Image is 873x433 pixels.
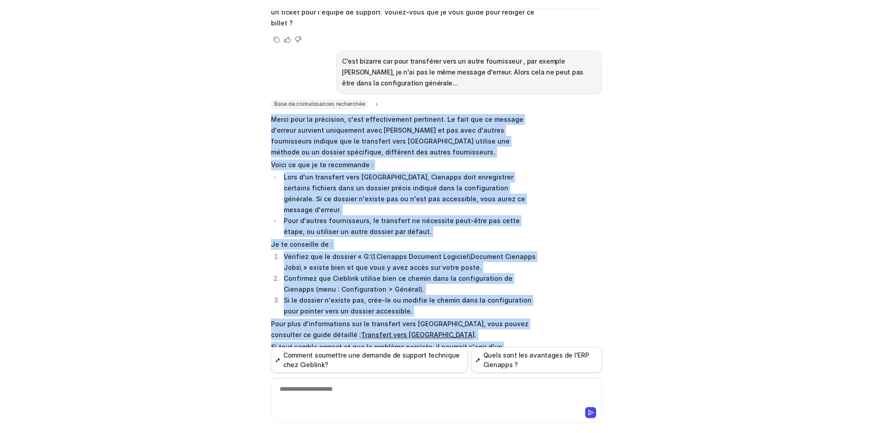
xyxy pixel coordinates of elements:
font: Pour d'autres fournisseurs, le transfert ne nécessite peut-être pas cette étape, ou utiliser un a... [284,217,520,235]
font: Comment soumettre une demande de support technique chez Cieblink? [283,351,460,368]
font: Base de connaissances recherchée [274,100,365,107]
font: Quels sont les avantages de l'ERP Cienapps ? [483,351,589,368]
font: Confirmez que Cieblink utilise bien ce chemin dans la configuration de Cienapps (menu : Configura... [284,274,512,293]
font: Si le dossier n'existe pas, crée-le ou modifie le chemin dans la configuration pour pointer vers ... [284,296,532,315]
font: Pour plus d'informations sur le transfert vers [GEOGRAPHIC_DATA], vous pouvez consulter ce guide ... [271,320,528,338]
a: Transfert vers [GEOGRAPHIC_DATA] [361,331,475,338]
font: Vérifiez que le dossier « G:\1.Cienapps Document Logiciel\Document Cienapps Jobs\ » existe bien e... [284,253,536,271]
font: Si tout semble correct et que le problème persiste, il pourrait s'agir d'un comportement inattend... [271,343,513,373]
font: Voici ce que je te recommande : [271,161,373,169]
button: Quels sont les avantages de l'ERP Cienapps ? [471,347,602,373]
font: Je te conseille de : [271,240,332,248]
button: Comment soumettre une demande de support technique chez Cieblink? [271,347,467,373]
font: C'est bizarre car pour transférer vers un autre fournisseur , par exemple [PERSON_NAME], je n'ai ... [342,57,583,87]
font: Merci pour la précision, c'est effectivement pertinent. Le fait que ce message d'erreur survient ... [271,115,523,156]
font: . [475,331,477,338]
font: Lors d'un transfert vers [GEOGRAPHIC_DATA], Cienapps doit enregistrer certains fichiers dans un d... [284,173,525,214]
